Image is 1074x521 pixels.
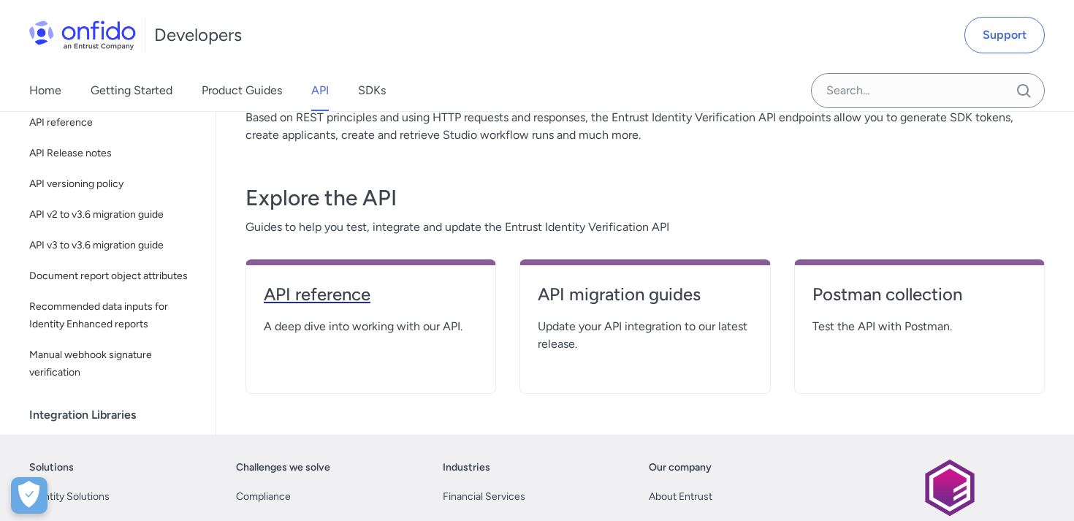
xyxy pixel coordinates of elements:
a: Solutions [29,459,74,476]
h4: API migration guides [538,283,752,306]
span: Test the API with Postman. [812,318,1027,335]
a: API Release notes [23,139,204,168]
a: API versioning policy [23,170,204,199]
a: About Entrust [649,488,712,506]
span: Recommended data inputs for Identity Enhanced reports [29,298,198,333]
a: API reference [264,283,478,318]
a: API migration guides [538,283,752,318]
span: Document report object attributes [29,267,198,285]
h4: Postman collection [812,283,1027,306]
a: Product Guides [202,70,282,111]
a: Industries [443,459,490,476]
h3: Explore the API [245,183,1045,213]
button: Open Preferences [11,477,47,514]
span: API versioning policy [29,175,198,193]
a: Identity Solutions [29,488,110,506]
span: API reference [29,114,198,132]
h1: Developers [154,23,242,47]
span: A deep dive into working with our API. [264,318,478,335]
a: API v2 to v3.6 migration guide [23,200,204,229]
a: Home [29,70,61,111]
a: Compliance [236,488,291,506]
span: API Release notes [29,145,198,162]
a: Support [964,17,1045,53]
a: Postman collection [812,283,1027,318]
span: Guides to help you test, integrate and update the Entrust Identity Verification API [245,218,1045,236]
a: SDKs [358,70,386,111]
span: Update your API integration to our latest release. [538,318,752,353]
a: IconPostman collectionPostman collection [23,430,204,462]
a: API reference [23,108,204,137]
a: API v3 to v3.6 migration guide [23,231,204,260]
a: Getting Started [91,70,172,111]
div: Integration Libraries [29,400,210,430]
img: Onfido Logo [29,20,136,50]
span: Manual webhook signature verification [29,346,198,381]
span: API v3 to v3.6 migration guide [29,237,198,254]
p: Based on REST principles and using HTTP requests and responses, the Entrust Identity Verification... [245,109,1045,144]
a: API [311,70,329,111]
a: Our company [649,459,712,476]
a: Document report object attributes [23,262,204,291]
a: Challenges we solve [236,459,330,476]
h4: API reference [264,283,478,306]
input: Onfido search input field [811,73,1045,108]
span: API v2 to v3.6 migration guide [29,206,198,224]
a: Financial Services [443,488,525,506]
div: Cookie Preferences [11,477,47,514]
a: Recommended data inputs for Identity Enhanced reports [23,292,204,339]
a: Manual webhook signature verification [23,341,204,387]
